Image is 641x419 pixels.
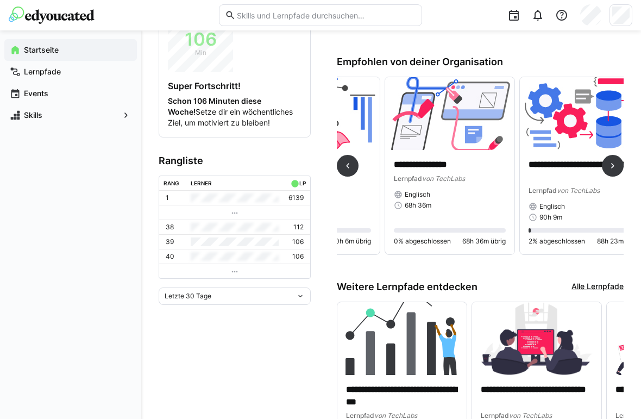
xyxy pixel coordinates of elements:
[539,213,562,222] span: 90h 9m
[337,281,477,293] h3: Weitere Lernpfade entdecken
[405,190,430,199] span: Englisch
[472,302,601,375] img: image
[166,223,174,232] p: 38
[166,252,174,261] p: 40
[529,237,585,246] span: 2% abgeschlossen
[292,237,304,246] p: 106
[168,96,301,128] p: Setze dir ein wöchentliches Ziel, um motiviert zu bleiben!
[539,202,565,211] span: Englisch
[394,174,422,183] span: Lernpfad
[166,193,169,202] p: 1
[394,237,451,246] span: 0% abgeschlossen
[293,223,304,232] p: 112
[165,292,211,301] span: Letzte 30 Tage
[385,77,514,150] img: image
[236,10,416,20] input: Skills und Lernpfade durchsuchen…
[168,96,261,116] strong: Schon 106 Minuten diese Woche!
[422,174,465,183] span: von TechLabs
[288,193,304,202] p: 6139
[164,180,179,186] div: Rang
[462,237,506,246] span: 68h 36m übrig
[405,201,431,210] span: 68h 36m
[292,252,304,261] p: 106
[571,281,624,293] a: Alle Lernpfade
[337,56,624,68] h3: Empfohlen von deiner Organisation
[529,186,557,195] span: Lernpfad
[159,155,311,167] h3: Rangliste
[299,180,306,186] div: LP
[168,80,301,91] h4: Super Fortschritt!
[328,237,371,246] span: 120h 6m übrig
[166,237,174,246] p: 39
[191,180,212,186] div: Lerner
[337,302,467,375] img: image
[597,237,640,246] span: 88h 23m übrig
[557,186,600,195] span: von TechLabs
